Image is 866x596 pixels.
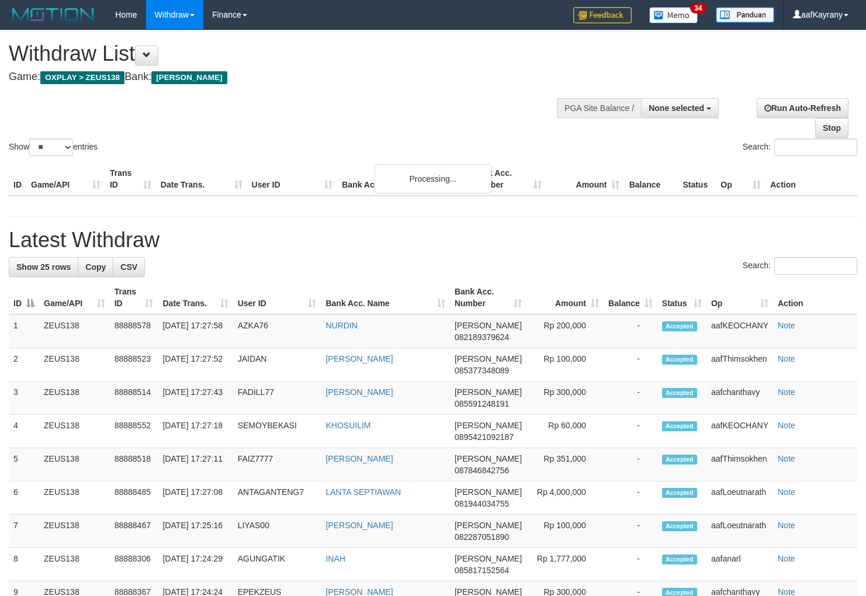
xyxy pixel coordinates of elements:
[455,466,509,475] span: Copy 087846842756 to clipboard
[325,354,393,363] a: [PERSON_NAME]
[9,415,39,448] td: 4
[604,281,657,314] th: Balance: activate to sort column ascending
[39,415,110,448] td: ZEUS138
[455,366,509,375] span: Copy 085377348089 to clipboard
[9,6,98,23] img: MOTION_logo.png
[16,262,71,272] span: Show 25 rows
[778,487,795,497] a: Note
[158,481,233,515] td: [DATE] 17:27:08
[233,515,321,548] td: LIYAS00
[158,448,233,481] td: [DATE] 17:27:11
[233,281,321,314] th: User ID: activate to sort column ascending
[110,348,158,382] td: 88888523
[526,415,604,448] td: Rp 60,000
[9,515,39,548] td: 7
[743,257,857,275] label: Search:
[455,454,522,463] span: [PERSON_NAME]
[455,487,522,497] span: [PERSON_NAME]
[325,521,393,530] a: [PERSON_NAME]
[39,314,110,348] td: ZEUS138
[778,521,795,530] a: Note
[778,554,795,563] a: Note
[765,162,857,196] th: Action
[455,432,514,442] span: Copy 0895421092187 to clipboard
[526,548,604,581] td: Rp 1,777,000
[321,281,449,314] th: Bank Acc. Name: activate to sort column ascending
[455,321,522,330] span: [PERSON_NAME]
[690,3,706,13] span: 34
[233,548,321,581] td: AGUNGATIK
[662,521,697,531] span: Accepted
[649,103,704,113] span: None selected
[9,257,78,277] a: Show 25 rows
[325,321,357,330] a: NURDIN
[649,7,698,23] img: Button%20Memo.svg
[455,566,509,575] span: Copy 085817152564 to clipboard
[39,382,110,415] td: ZEUS138
[110,515,158,548] td: 88888467
[706,548,773,581] td: aafanarl
[9,348,39,382] td: 2
[39,548,110,581] td: ZEUS138
[526,448,604,481] td: Rp 351,000
[678,162,716,196] th: Status
[233,314,321,348] td: AZKA76
[85,262,106,272] span: Copy
[156,162,247,196] th: Date Trans.
[151,71,227,84] span: [PERSON_NAME]
[624,162,678,196] th: Balance
[9,548,39,581] td: 8
[110,481,158,515] td: 88888485
[78,257,113,277] a: Copy
[325,454,393,463] a: [PERSON_NAME]
[778,321,795,330] a: Note
[9,448,39,481] td: 5
[158,415,233,448] td: [DATE] 17:27:18
[662,321,697,331] span: Accepted
[557,98,641,118] div: PGA Site Balance /
[325,487,401,497] a: LANTA SEPTIAWAN
[39,448,110,481] td: ZEUS138
[468,162,546,196] th: Bank Acc. Number
[455,387,522,397] span: [PERSON_NAME]
[774,257,857,275] input: Search:
[450,281,526,314] th: Bank Acc. Number: activate to sort column ascending
[604,415,657,448] td: -
[110,281,158,314] th: Trans ID: activate to sort column ascending
[158,281,233,314] th: Date Trans.: activate to sort column ascending
[325,421,370,430] a: KHOSUILIM
[9,481,39,515] td: 6
[706,314,773,348] td: aafKEOCHANY
[716,162,765,196] th: Op
[662,388,697,398] span: Accepted
[815,118,848,138] a: Stop
[39,348,110,382] td: ZEUS138
[110,314,158,348] td: 88888578
[9,162,26,196] th: ID
[526,481,604,515] td: Rp 4,000,000
[158,314,233,348] td: [DATE] 17:27:58
[662,488,697,498] span: Accepted
[774,138,857,156] input: Search:
[526,348,604,382] td: Rp 100,000
[9,71,566,83] h4: Game: Bank:
[325,387,393,397] a: [PERSON_NAME]
[604,548,657,581] td: -
[375,164,491,193] div: Processing...
[526,382,604,415] td: Rp 300,000
[706,382,773,415] td: aafchanthavy
[158,515,233,548] td: [DATE] 17:25:16
[39,281,110,314] th: Game/API: activate to sort column ascending
[233,382,321,415] td: FADILL77
[247,162,338,196] th: User ID
[778,454,795,463] a: Note
[158,382,233,415] td: [DATE] 17:27:43
[546,162,625,196] th: Amount
[526,515,604,548] td: Rp 100,000
[604,481,657,515] td: -
[233,448,321,481] td: FAIZ7777
[113,257,145,277] a: CSV
[158,548,233,581] td: [DATE] 17:24:29
[778,354,795,363] a: Note
[39,515,110,548] td: ZEUS138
